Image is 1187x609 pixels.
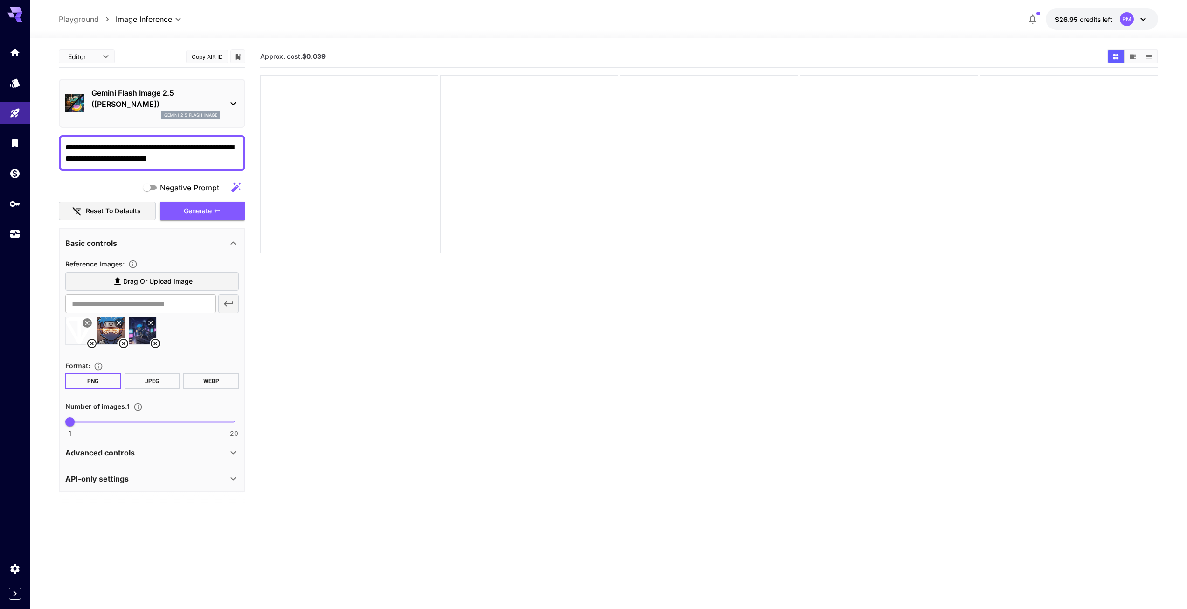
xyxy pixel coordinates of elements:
div: Gemini Flash Image 2.5 ([PERSON_NAME])gemini_2_5_flash_image [65,84,239,123]
div: Show media in grid viewShow media in video viewShow media in list view [1107,49,1158,63]
div: Library [9,137,21,149]
label: Drag or upload image [65,272,239,291]
span: Format : [65,362,90,370]
span: Drag or upload image [123,276,193,287]
div: API-only settings [65,468,239,490]
p: API-only settings [65,473,129,484]
span: Image Inference [116,14,172,25]
nav: breadcrumb [59,14,116,25]
span: Generate [184,205,212,217]
div: Models [9,77,21,89]
button: Choose the file format for the output image. [90,362,107,371]
p: Advanced controls [65,447,135,458]
div: $26.95362 [1055,14,1112,24]
div: Playground [9,107,21,119]
div: API Keys [9,198,21,210]
span: $26.95 [1055,15,1080,23]
div: Basic controls [65,232,239,254]
button: Expand sidebar [9,588,21,600]
button: Generate [160,202,245,221]
span: credits left [1080,15,1112,23]
span: 20 [230,429,238,438]
button: JPEG [125,373,180,389]
button: WEBP [183,373,239,389]
span: Editor [68,52,97,62]
span: Reference Images : [65,260,125,268]
span: Number of images : 1 [65,402,130,410]
button: $26.95362RM [1046,8,1158,30]
button: Upload a reference image to guide the result. This is needed for Image-to-Image or Inpainting. Su... [125,259,141,269]
div: Wallet [9,168,21,179]
button: Copy AIR ID [186,50,228,63]
div: RM [1120,12,1134,26]
button: Show media in grid view [1108,50,1124,63]
div: Settings [9,563,21,574]
p: Basic controls [65,238,117,249]
span: 1 [69,429,71,438]
p: Gemini Flash Image 2.5 ([PERSON_NAME]) [91,87,220,110]
button: PNG [65,373,121,389]
a: Playground [59,14,99,25]
button: Show media in video view [1125,50,1141,63]
button: Show media in list view [1141,50,1157,63]
button: Reset to defaults [59,202,156,221]
button: Add to library [234,51,242,62]
div: Advanced controls [65,441,239,464]
div: Home [9,47,21,58]
span: Negative Prompt [160,182,219,193]
span: Approx. cost: [260,52,326,60]
p: gemini_2_5_flash_image [164,112,217,119]
button: Specify how many images to generate in a single request. Each image generation will be charged se... [130,402,146,412]
div: Usage [9,228,21,240]
b: $0.039 [302,52,326,60]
